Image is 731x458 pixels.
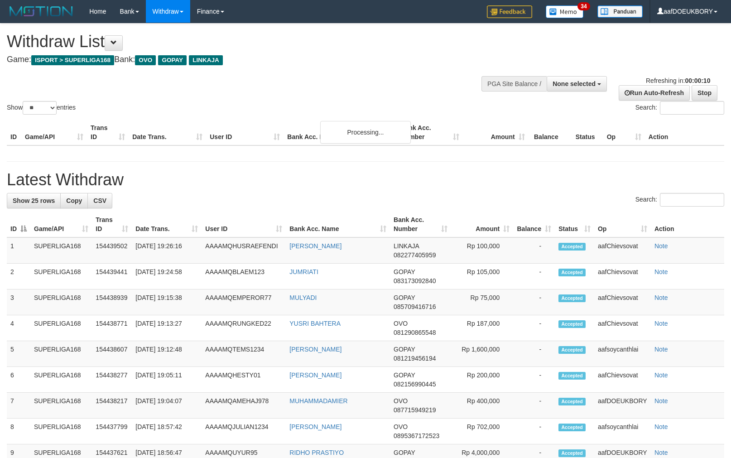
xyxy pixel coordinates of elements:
[513,212,555,237] th: Balance: activate to sort column ascending
[394,423,408,430] span: OVO
[558,424,586,431] span: Accepted
[594,315,651,341] td: aafChievsovat
[558,294,586,302] span: Accepted
[30,237,92,264] td: SUPERLIGA168
[394,406,436,414] span: Copy 087715949219 to clipboard
[635,101,724,115] label: Search:
[30,264,92,289] td: SUPERLIGA168
[394,432,439,439] span: Copy 0895367172523 to clipboard
[594,289,651,315] td: aafChievsovat
[481,76,547,92] div: PGA Site Balance /
[654,346,668,353] a: Note
[654,294,668,301] a: Note
[202,419,286,444] td: AAAAMQJULIAN1234
[558,269,586,276] span: Accepted
[394,381,436,388] span: Copy 082156990445 to clipboard
[646,77,710,84] span: Refreshing in:
[289,371,341,379] a: [PERSON_NAME]
[513,264,555,289] td: -
[394,320,408,327] span: OVO
[92,289,132,315] td: 154438939
[132,341,202,367] td: [DATE] 19:12:48
[132,237,202,264] td: [DATE] 19:26:16
[558,449,586,457] span: Accepted
[7,264,30,289] td: 2
[132,289,202,315] td: [DATE] 19:15:38
[206,120,284,145] th: User ID
[92,419,132,444] td: 154437799
[320,121,411,144] div: Processing...
[202,212,286,237] th: User ID: activate to sort column ascending
[289,242,341,250] a: [PERSON_NAME]
[202,341,286,367] td: AAAAMQTEMS1234
[30,289,92,315] td: SUPERLIGA168
[30,393,92,419] td: SUPERLIGA168
[603,120,645,145] th: Op
[202,237,286,264] td: AAAAMQHUSRAEFENDI
[394,371,415,379] span: GOPAY
[30,367,92,393] td: SUPERLIGA168
[189,55,223,65] span: LINKAJA
[202,315,286,341] td: AAAAMQRUNGKED22
[654,371,668,379] a: Note
[23,101,57,115] select: Showentries
[92,393,132,419] td: 154438217
[594,264,651,289] td: aafChievsovat
[394,277,436,284] span: Copy 083173092840 to clipboard
[7,55,478,64] h4: Game: Bank:
[660,101,724,115] input: Search:
[451,419,513,444] td: Rp 702,000
[87,120,129,145] th: Trans ID
[289,294,317,301] a: MULYADI
[451,393,513,419] td: Rp 400,000
[92,315,132,341] td: 154438771
[594,367,651,393] td: aafChievsovat
[202,367,286,393] td: AAAAMQHESTY01
[7,171,724,189] h1: Latest Withdraw
[92,367,132,393] td: 154438277
[7,419,30,444] td: 8
[513,341,555,367] td: -
[594,341,651,367] td: aafsoycanthlai
[132,393,202,419] td: [DATE] 19:04:07
[92,264,132,289] td: 154439441
[135,55,156,65] span: OVO
[286,212,390,237] th: Bank Acc. Name: activate to sort column ascending
[394,303,436,310] span: Copy 085709416716 to clipboard
[87,193,112,208] a: CSV
[572,120,603,145] th: Status
[654,423,668,430] a: Note
[7,193,61,208] a: Show 25 rows
[654,449,668,456] a: Note
[558,398,586,405] span: Accepted
[93,197,106,204] span: CSV
[692,85,717,101] a: Stop
[30,315,92,341] td: SUPERLIGA168
[394,329,436,336] span: Copy 081290865548 to clipboard
[529,120,572,145] th: Balance
[202,289,286,315] td: AAAAMQEMPEROR77
[92,212,132,237] th: Trans ID: activate to sort column ascending
[289,423,341,430] a: [PERSON_NAME]
[394,242,419,250] span: LINKAJA
[394,346,415,353] span: GOPAY
[289,449,344,456] a: RIDHO PRASTIYO
[132,367,202,393] td: [DATE] 19:05:11
[7,120,21,145] th: ID
[558,372,586,380] span: Accepted
[546,5,584,18] img: Button%20Memo.svg
[289,346,341,353] a: [PERSON_NAME]
[13,197,55,204] span: Show 25 rows
[7,212,30,237] th: ID: activate to sort column descending
[92,237,132,264] td: 154439502
[132,315,202,341] td: [DATE] 19:13:27
[132,264,202,289] td: [DATE] 19:24:58
[202,393,286,419] td: AAAAMQAMEHAJ978
[513,289,555,315] td: -
[685,77,710,84] strong: 00:00:10
[7,367,30,393] td: 6
[31,55,114,65] span: ISPORT > SUPERLIGA168
[660,193,724,207] input: Search:
[513,419,555,444] td: -
[558,243,586,251] span: Accepted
